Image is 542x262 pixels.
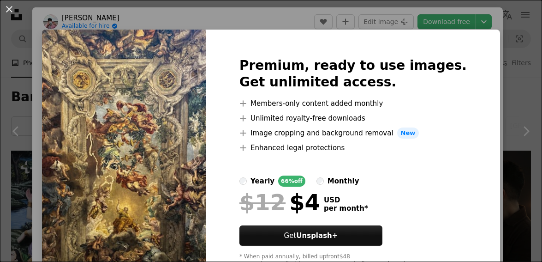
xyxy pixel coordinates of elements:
[239,128,467,139] li: Image cropping and background removal
[239,142,467,153] li: Enhanced legal protections
[239,190,320,214] div: $4
[296,232,338,240] strong: Unsplash+
[239,98,467,109] li: Members-only content added monthly
[239,177,247,185] input: yearly66%off
[239,225,382,246] button: GetUnsplash+
[278,176,305,187] div: 66% off
[328,176,359,187] div: monthly
[397,128,419,139] span: New
[239,190,286,214] span: $12
[324,196,368,204] span: USD
[239,57,467,91] h2: Premium, ready to use images. Get unlimited access.
[250,176,274,187] div: yearly
[316,177,324,185] input: monthly
[239,113,467,124] li: Unlimited royalty-free downloads
[324,204,368,213] span: per month *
